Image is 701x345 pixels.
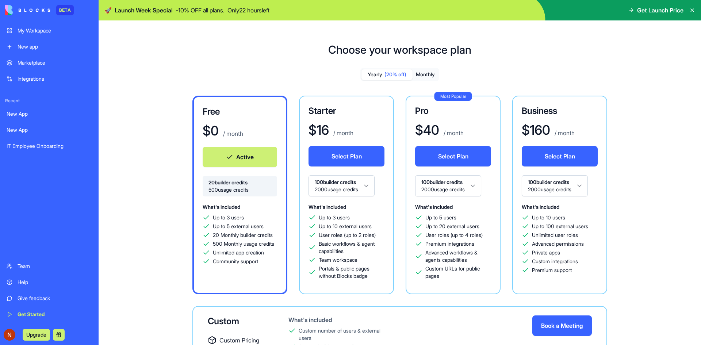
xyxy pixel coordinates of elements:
[18,43,92,50] div: New app
[413,69,438,80] button: Monthly
[532,231,578,239] span: Unlimited user roles
[2,139,96,153] a: IT Employee Onboarding
[384,71,406,78] span: (20% off)
[288,315,390,324] div: What's included
[415,146,491,166] button: Select Plan
[213,249,264,256] span: Unlimited app creation
[522,146,598,166] button: Select Plan
[2,72,96,86] a: Integrations
[522,123,550,137] h1: $ 160
[115,6,173,15] span: Launch Week Special
[213,240,274,248] span: 500 Monthly usage credits
[104,6,112,15] span: 🚀
[219,336,259,345] span: Custom Pricing
[442,129,464,137] p: / month
[319,214,350,221] span: Up to 3 users
[23,329,50,341] button: Upgrade
[328,43,471,56] h1: Choose your workspace plan
[213,214,244,221] span: Up to 3 users
[532,315,592,336] button: Book a Meeting
[532,240,584,248] span: Advanced permissions
[2,307,96,322] a: Get Started
[18,27,92,34] div: My Workspace
[532,249,560,256] span: Private apps
[332,129,353,137] p: / month
[2,23,96,38] a: My Workspace
[309,146,384,166] button: Select Plan
[415,204,453,210] span: What's included
[2,259,96,273] a: Team
[415,105,491,117] h3: Pro
[2,39,96,54] a: New app
[4,329,15,341] img: ACg8ocLoe40nkC0PbiIcts3NIHZBAbDacd8oCC5AOK1k2pSbpOBsfw=s96-c
[309,123,329,137] h1: $ 16
[2,291,96,306] a: Give feedback
[425,223,479,230] span: Up to 20 external users
[425,214,456,221] span: Up to 5 users
[299,327,390,342] div: Custom number of users & external users
[522,204,559,210] span: What's included
[434,92,472,101] div: Most Popular
[5,5,74,15] a: BETA
[425,240,474,248] span: Premium integrations
[2,98,96,104] span: Recent
[2,107,96,121] a: New App
[553,129,575,137] p: / month
[18,279,92,286] div: Help
[415,123,439,137] h1: $ 40
[176,6,225,15] p: - 10 % OFF all plans.
[208,179,271,186] span: 20 builder credits
[2,123,96,137] a: New App
[18,295,92,302] div: Give feedback
[18,59,92,66] div: Marketplace
[222,129,243,138] p: / month
[522,105,598,117] h3: Business
[7,142,92,150] div: IT Employee Onboarding
[203,123,219,138] h1: $ 0
[7,110,92,118] div: New App
[532,223,588,230] span: Up to 100 external users
[425,249,491,264] span: Advanced workflows & agents capabilities
[213,231,273,239] span: 20 Monthly builder credits
[7,126,92,134] div: New App
[425,265,491,280] span: Custom URLs for public pages
[425,231,483,239] span: User roles (up to 4 roles)
[208,315,265,327] div: Custom
[18,75,92,83] div: Integrations
[208,186,271,193] span: 500 usage credits
[203,106,277,118] h3: Free
[319,256,357,264] span: Team workspace
[5,5,50,15] img: logo
[532,214,565,221] span: Up to 10 users
[319,231,376,239] span: User roles (up to 2 roles)
[23,331,50,338] a: Upgrade
[213,223,264,230] span: Up to 5 external users
[203,147,277,167] button: Active
[309,105,384,117] h3: Starter
[319,265,384,280] span: Portals & public pages without Blocks badge
[319,240,384,255] span: Basic workflows & agent capabilities
[18,311,92,318] div: Get Started
[319,223,372,230] span: Up to 10 external users
[213,258,258,265] span: Community support
[2,55,96,70] a: Marketplace
[203,204,240,210] span: What's included
[18,262,92,270] div: Team
[532,258,578,265] span: Custom integrations
[637,6,683,15] span: Get Launch Price
[227,6,269,15] p: Only 22 hours left
[309,204,346,210] span: What's included
[2,275,96,290] a: Help
[56,5,74,15] div: BETA
[532,267,572,274] span: Premium support
[361,69,413,80] button: Yearly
